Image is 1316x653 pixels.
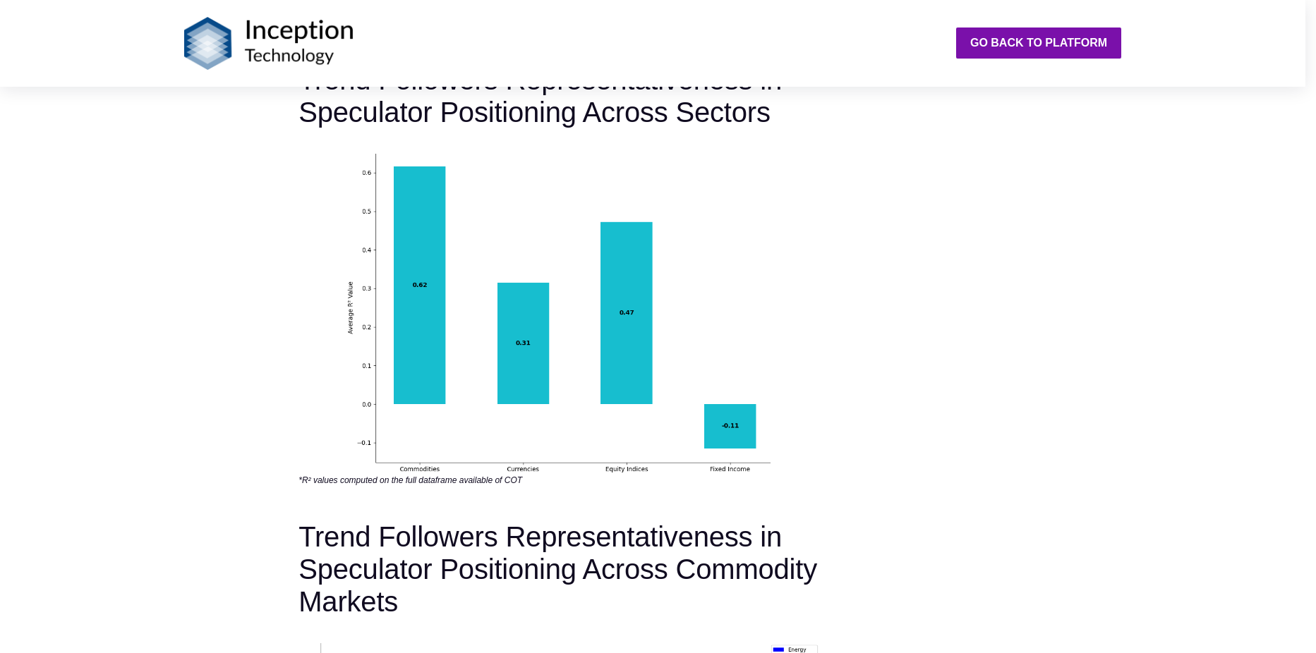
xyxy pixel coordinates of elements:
[184,17,354,70] img: Logo
[970,37,1107,49] strong: Go back to platform
[298,474,819,487] p: *R² values computed on the full dataframe available of COT
[298,63,819,128] h3: Trend Followers Representativeness in Speculator Positioning Across Sectors
[347,154,771,473] img: Representativeness by Sector
[956,28,1121,59] a: Go back to platform
[298,520,819,618] h3: Trend Followers Representativeness in Speculator Positioning Across Commodity Markets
